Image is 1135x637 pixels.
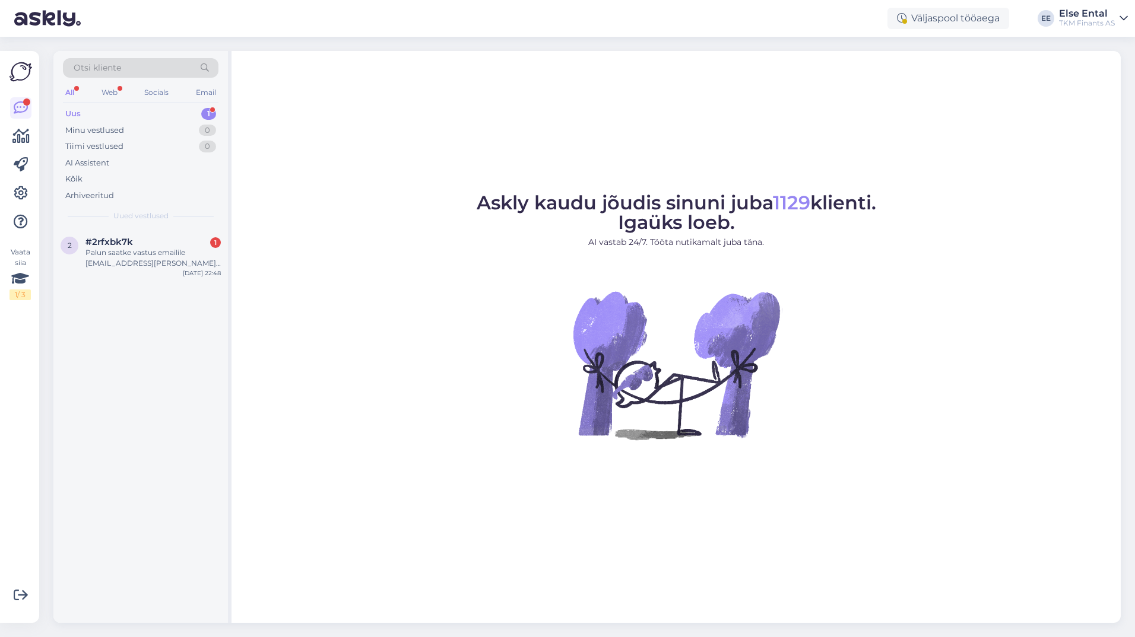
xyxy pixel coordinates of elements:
[569,258,783,472] img: No Chat active
[142,85,171,100] div: Socials
[1059,9,1115,18] div: Else Ental
[85,247,221,269] div: Palun saatke vastus emailile [EMAIL_ADDRESS][PERSON_NAME][DOMAIN_NAME]
[65,190,114,202] div: Arhiveeritud
[477,236,876,249] p: AI vastab 24/7. Tööta nutikamalt juba täna.
[9,60,32,83] img: Askly Logo
[65,125,124,136] div: Minu vestlused
[201,108,216,120] div: 1
[773,191,810,214] span: 1129
[1038,10,1054,27] div: EE
[1059,18,1115,28] div: TKM Finants AS
[9,289,31,300] div: 1 / 3
[210,237,221,248] div: 1
[99,85,120,100] div: Web
[85,237,133,247] span: #2rfxbk7k
[199,141,216,152] div: 0
[65,141,123,152] div: Tiimi vestlused
[1059,9,1128,28] a: Else EntalTKM Finants AS
[194,85,218,100] div: Email
[63,85,77,100] div: All
[477,191,876,234] span: Askly kaudu jõudis sinuni juba klienti. Igaüks loeb.
[65,173,83,185] div: Kõik
[113,211,169,221] span: Uued vestlused
[65,157,109,169] div: AI Assistent
[65,108,81,120] div: Uus
[183,269,221,278] div: [DATE] 22:48
[887,8,1009,29] div: Väljaspool tööaega
[68,241,72,250] span: 2
[9,247,31,300] div: Vaata siia
[74,62,121,74] span: Otsi kliente
[199,125,216,136] div: 0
